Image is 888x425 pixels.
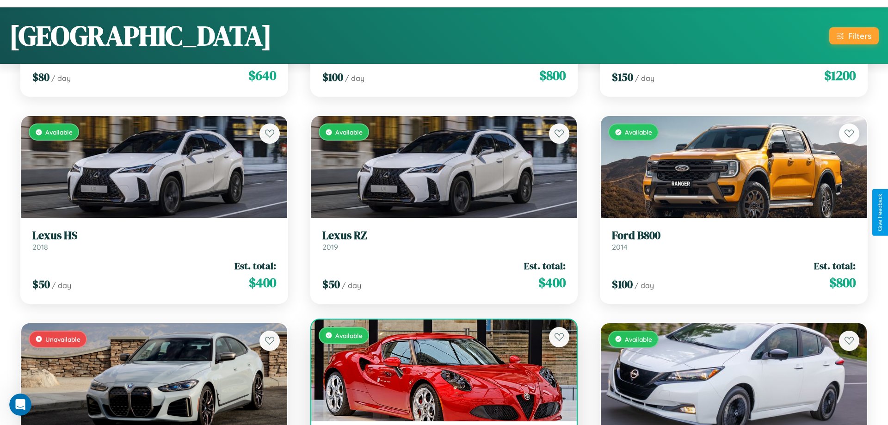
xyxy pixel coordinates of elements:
h1: [GEOGRAPHIC_DATA] [9,17,272,55]
span: Est. total: [814,259,856,272]
span: / day [635,281,654,290]
span: Est. total: [524,259,566,272]
h3: Lexus RZ [322,229,566,242]
span: Available [335,128,363,136]
h3: Ford B800 [612,229,856,242]
span: / day [342,281,361,290]
span: $ 800 [539,66,566,85]
span: Unavailable [45,335,80,343]
span: / day [635,74,654,83]
span: $ 50 [322,277,340,292]
a: Lexus HS2018 [32,229,276,252]
span: Available [335,332,363,339]
a: Lexus RZ2019 [322,229,566,252]
span: $ 1200 [824,66,856,85]
span: / day [51,74,71,83]
span: $ 150 [612,69,633,85]
h3: Lexus HS [32,229,276,242]
span: 2019 [322,242,338,252]
div: Filters [848,31,871,41]
span: $ 400 [249,273,276,292]
button: Filters [829,27,879,44]
span: $ 400 [538,273,566,292]
span: $ 100 [322,69,343,85]
span: Available [45,128,73,136]
div: Give Feedback [877,194,883,231]
span: Available [625,128,652,136]
span: / day [345,74,364,83]
span: Available [625,335,652,343]
span: $ 80 [32,69,49,85]
a: Ford B8002014 [612,229,856,252]
span: / day [52,281,71,290]
iframe: Intercom live chat [9,394,31,416]
span: 2018 [32,242,48,252]
span: $ 50 [32,277,50,292]
span: $ 100 [612,277,633,292]
span: $ 640 [248,66,276,85]
span: Est. total: [234,259,276,272]
span: 2014 [612,242,628,252]
span: $ 800 [829,273,856,292]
